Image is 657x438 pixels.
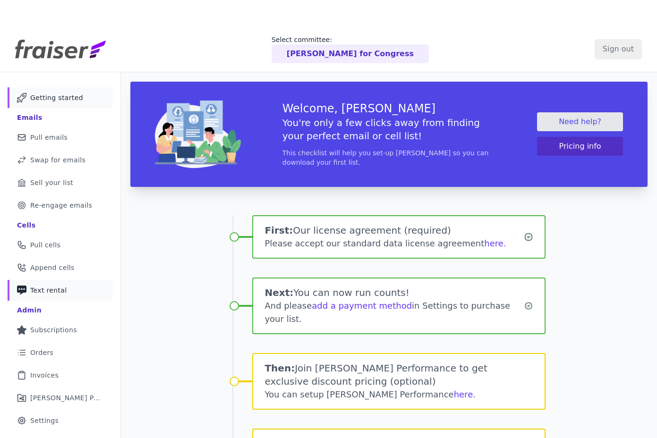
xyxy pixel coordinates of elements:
p: Select committee: [272,35,429,44]
span: Settings [30,416,59,425]
a: Text rental [8,280,113,301]
a: [PERSON_NAME] Performance [8,387,113,408]
div: Cells [17,220,35,230]
span: Pull emails [30,133,68,142]
div: Admin [17,305,42,315]
a: Pull emails [8,127,113,148]
span: Text rental [30,286,67,295]
span: Pull cells [30,240,60,250]
a: Subscriptions [8,320,113,340]
div: Emails [17,113,43,122]
button: Pricing info [537,137,623,156]
span: Orders [30,348,53,357]
input: Sign out [595,39,642,59]
a: Append cells [8,257,113,278]
span: Getting started [30,93,83,102]
span: Sell your list [30,178,73,187]
h1: Our license agreement (required) [265,224,523,237]
span: Swap for emails [30,155,85,165]
a: Invoices [8,365,113,386]
span: Re-engage emails [30,201,92,210]
div: Please accept our standard data license agreement [265,237,523,250]
span: Then: [265,362,295,374]
span: Next: [265,287,293,298]
p: [PERSON_NAME] for Congress [287,48,414,59]
h1: Join [PERSON_NAME] Performance to get exclusive discount pricing (optional) [265,362,533,388]
img: img [155,101,241,168]
a: Re-engage emails [8,195,113,216]
a: Sell your list [8,172,113,193]
a: Need help? [537,112,623,131]
span: Append cells [30,263,75,272]
span: Invoices [30,371,59,380]
p: This checklist will help you set-up [PERSON_NAME] so you can download your first list. [282,148,496,167]
a: Swap for emails [8,150,113,170]
a: here [454,389,473,399]
a: add a payment method [312,301,412,311]
h5: You're only a few clicks away from finding your perfect email or cell list! [282,116,496,143]
h1: You can now run counts! [265,286,524,299]
a: Orders [8,342,113,363]
img: Fraiser Logo [15,40,106,59]
h3: Welcome, [PERSON_NAME] [282,101,496,116]
div: You can setup [PERSON_NAME] Performance . [265,388,533,401]
span: Subscriptions [30,325,77,335]
div: And please in Settings to purchase your list. [265,299,524,326]
a: Pull cells [8,235,113,255]
a: Settings [8,410,113,431]
a: Getting started [8,87,113,108]
a: Select committee: [PERSON_NAME] for Congress [272,35,429,63]
span: [PERSON_NAME] Performance [30,393,102,403]
span: First: [265,225,293,236]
